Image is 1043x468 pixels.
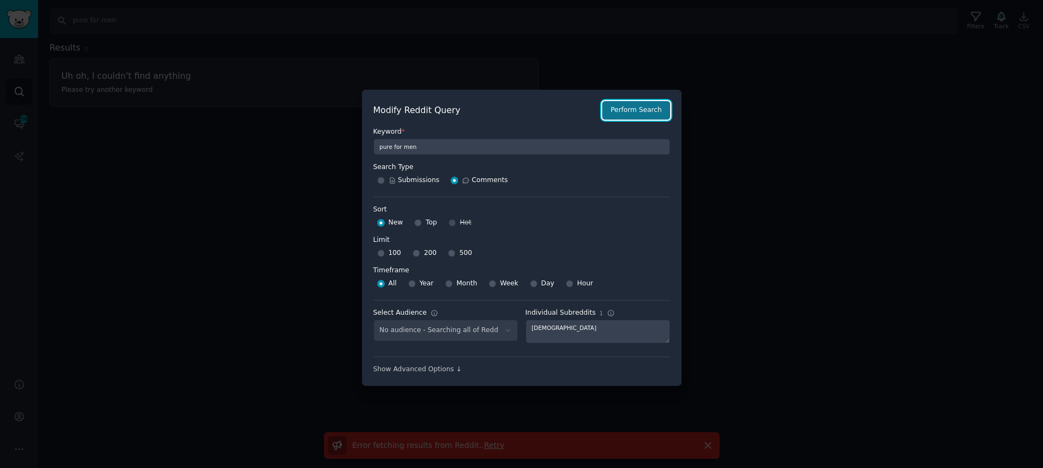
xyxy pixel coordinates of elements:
label: Keyword [373,127,670,137]
span: Comments [472,176,508,185]
span: Week [500,279,519,289]
button: Perform Search [602,101,670,120]
span: 1 [599,309,603,317]
h2: Modify Reddit Query [373,104,597,117]
div: Select Audience [373,308,427,318]
span: Month [457,279,477,289]
textarea: [DEMOGRAPHIC_DATA] [526,320,670,344]
input: Keyword to search on Reddit [373,139,670,155]
span: Year [420,279,434,289]
label: Sort [373,205,670,215]
span: New [389,218,403,228]
label: Search Type [373,155,670,172]
span: 100 [389,248,401,258]
span: 200 [424,248,436,258]
span: Day [541,279,554,289]
div: Show Advanced Options ↓ [373,365,670,375]
span: Hour [577,279,594,289]
span: 500 [459,248,472,258]
label: Individual Subreddits [526,308,670,318]
span: Submissions [389,176,440,185]
span: All [389,279,397,289]
label: Timeframe [373,262,670,276]
span: Top [426,218,437,228]
div: Limit [373,235,390,245]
